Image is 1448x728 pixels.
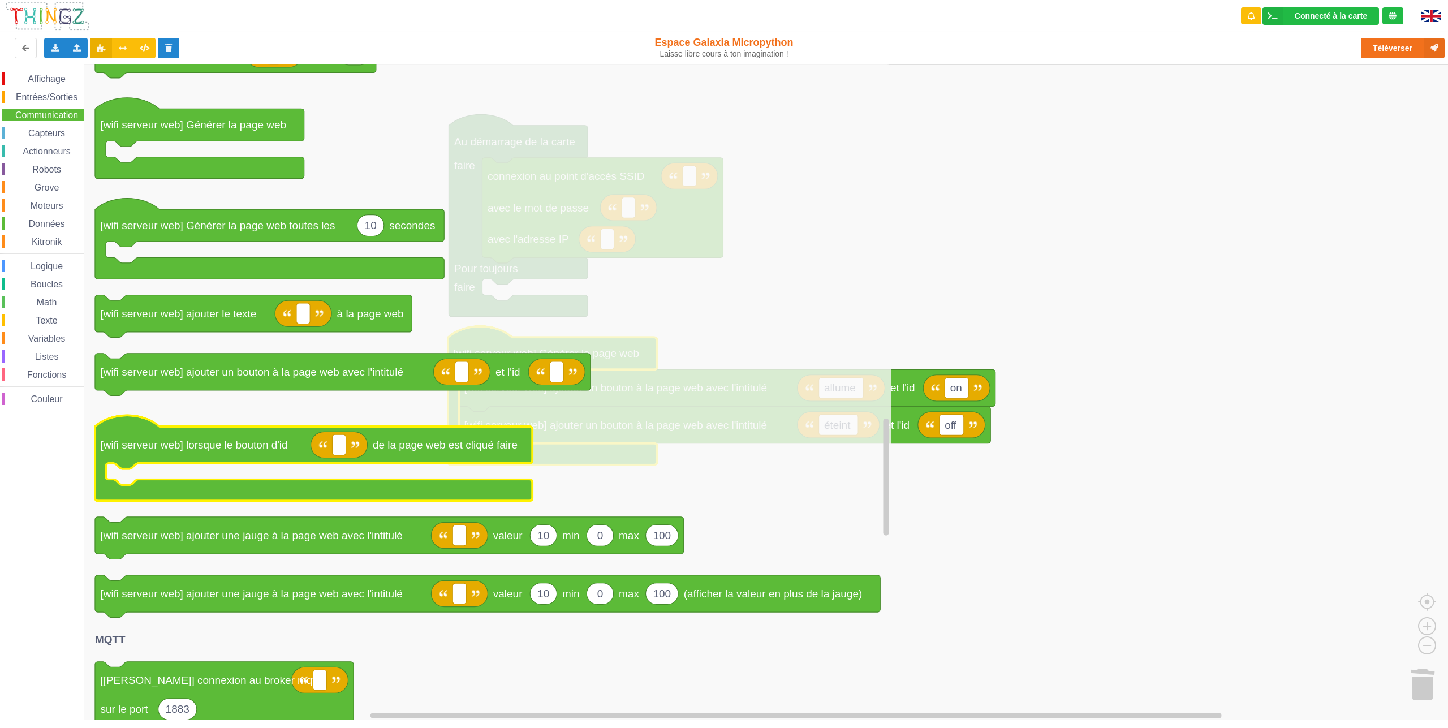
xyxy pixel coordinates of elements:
text: [wifi serveur web] ajouter une jauge à la page web avec l'intitulé [100,588,403,600]
span: Fonctions [25,370,68,380]
text: (afficher la valeur en plus de la jauge) [684,588,863,600]
span: Couleur [29,394,64,404]
text: min [562,588,580,600]
text: [wifi serveur web] Générer la page web toutes les [100,219,335,231]
span: Moteurs [29,201,65,210]
text: off [945,419,956,430]
span: Logique [29,261,64,271]
text: [wifi serveur web] ajouter le texte [100,308,256,320]
text: [[PERSON_NAME]] connexion au broker mqtt [100,674,318,687]
span: Listes [33,352,61,361]
text: min [562,529,580,541]
text: de la page web est cliqué faire [373,439,518,451]
text: on [950,382,962,394]
span: Entrées/Sorties [14,92,79,102]
text: valeur [493,529,523,541]
img: gb.png [1421,10,1441,22]
text: et l'id [495,366,520,378]
span: Communication [14,110,80,120]
span: Capteurs [27,128,67,138]
text: secondes [389,219,435,231]
button: Téléverser [1361,38,1445,58]
text: [wifi serveur web] ajouter un bouton à la page web avec l'intitulé [100,366,403,378]
span: Données [27,219,67,229]
text: 0 [597,588,604,600]
span: Affichage [26,74,67,84]
text: 10 [365,219,377,231]
div: Espace Galaxia Micropython [596,36,853,59]
text: max [619,529,639,541]
img: thingz_logo.png [5,1,90,31]
span: Boucles [29,279,64,289]
text: 100 [653,529,671,541]
span: Variables [27,334,67,343]
div: Laisse libre cours à ton imagination ! [596,49,853,59]
text: max [619,588,639,600]
text: 1883 [166,704,189,716]
text: et l'id [885,419,910,430]
div: Connecté à la carte [1295,12,1367,20]
span: Texte [34,316,59,325]
text: à la page web [337,308,404,320]
div: Ta base fonctionne bien ! [1262,7,1379,25]
span: Grove [33,183,61,192]
text: et l'id [890,382,915,394]
span: Kitronik [30,237,63,247]
text: [wifi serveur web] lorsque le bouton d'id [100,439,287,451]
span: Math [35,298,59,307]
text: 10 [538,588,550,600]
text: 0 [597,529,604,541]
text: 100 [653,588,671,600]
div: Tu es connecté au serveur de création de Thingz [1382,7,1403,24]
text: [wifi serveur web] Générer la page web [100,119,286,131]
text: [wifi serveur web] ajouter une jauge à la page web avec l'intitulé [100,529,403,541]
text: valeur [493,588,523,600]
span: Actionneurs [21,147,72,156]
text: 10 [538,529,550,541]
span: Robots [31,165,63,174]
